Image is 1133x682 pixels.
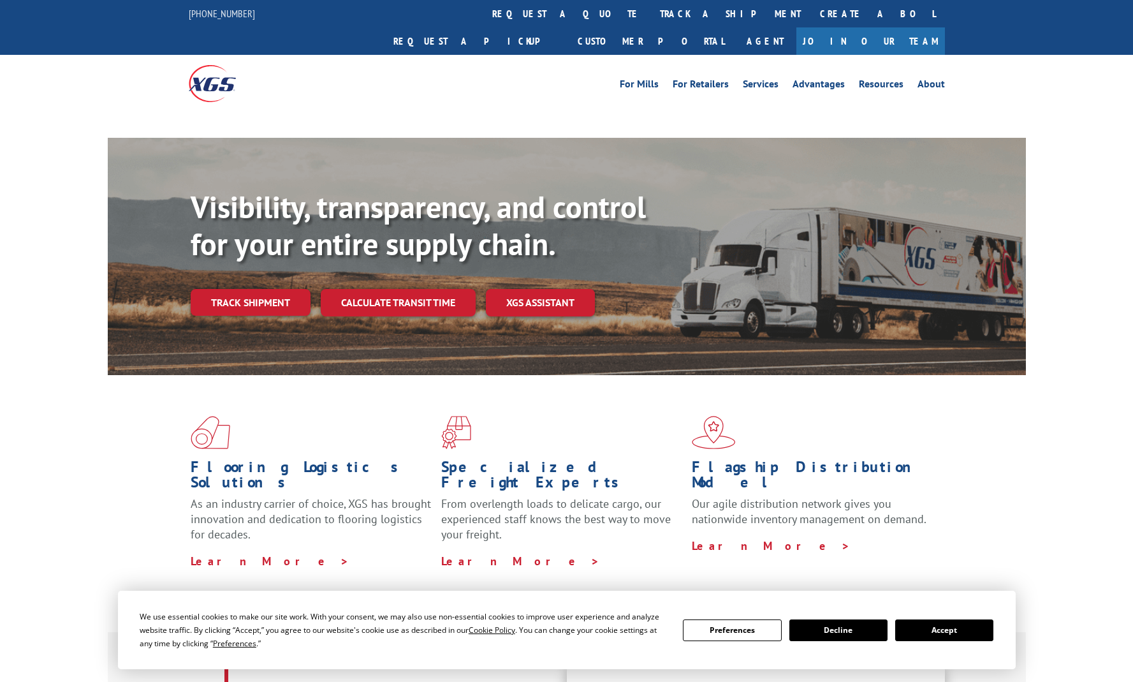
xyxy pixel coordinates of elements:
[441,459,682,496] h1: Specialized Freight Experts
[692,496,926,526] span: Our agile distribution network gives you nationwide inventory management on demand.
[191,289,311,316] a: Track shipment
[692,416,736,449] img: xgs-icon-flagship-distribution-model-red
[692,538,851,553] a: Learn More >
[895,619,993,641] button: Accept
[441,416,471,449] img: xgs-icon-focused-on-flooring-red
[917,79,945,93] a: About
[620,79,659,93] a: For Mills
[734,27,796,55] a: Agent
[789,619,888,641] button: Decline
[384,27,568,55] a: Request a pickup
[191,496,431,542] span: As an industry carrier of choice, XGS has brought innovation and dedication to flooring logistics...
[321,289,476,316] a: Calculate transit time
[441,554,600,568] a: Learn More >
[683,619,781,641] button: Preferences
[213,638,256,649] span: Preferences
[191,459,432,496] h1: Flooring Logistics Solutions
[118,591,1016,669] div: Cookie Consent Prompt
[191,187,646,263] b: Visibility, transparency, and control for your entire supply chain.
[796,27,945,55] a: Join Our Team
[743,79,778,93] a: Services
[191,416,230,449] img: xgs-icon-total-supply-chain-intelligence-red
[692,459,933,496] h1: Flagship Distribution Model
[469,625,515,635] span: Cookie Policy
[673,79,729,93] a: For Retailers
[486,289,595,316] a: XGS ASSISTANT
[189,7,255,20] a: [PHONE_NUMBER]
[859,79,903,93] a: Resources
[191,554,349,568] a: Learn More >
[441,496,682,553] p: From overlength loads to delicate cargo, our experienced staff knows the best way to move your fr...
[140,610,668,650] div: We use essential cookies to make our site work. With your consent, we may also use non-essential ...
[568,27,734,55] a: Customer Portal
[793,79,845,93] a: Advantages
